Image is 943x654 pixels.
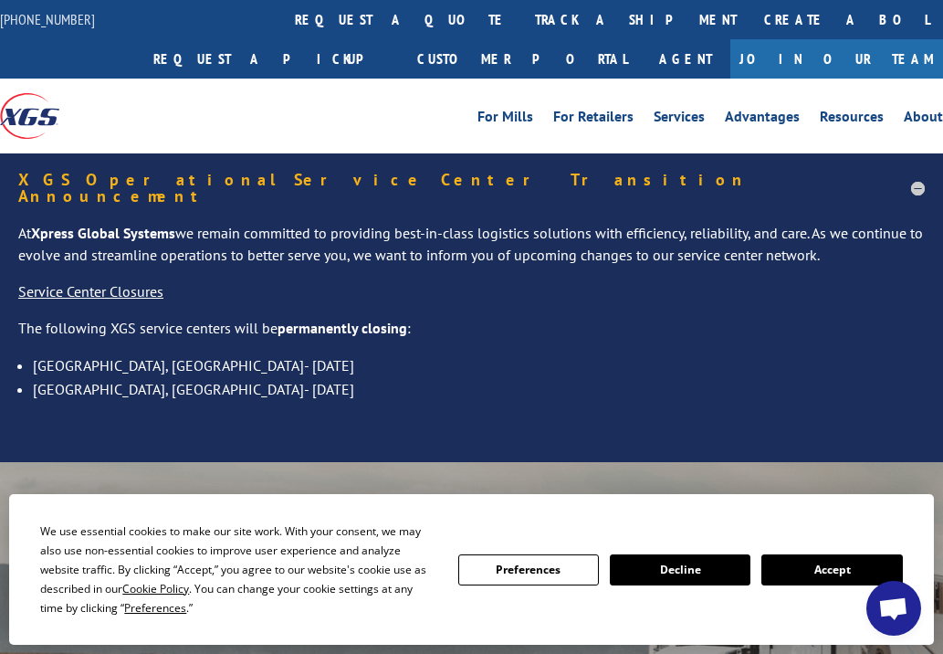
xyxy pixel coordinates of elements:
[654,110,705,130] a: Services
[458,554,599,585] button: Preferences
[730,39,943,79] a: Join Our Team
[761,554,902,585] button: Accept
[18,172,925,205] h5: XGS Operational Service Center Transition Announcement
[278,319,407,337] strong: permanently closing
[40,522,435,617] div: We use essential cookies to make our site work. With your consent, we may also use non-essential ...
[18,318,925,354] p: The following XGS service centers will be :
[18,223,925,281] p: At we remain committed to providing best-in-class logistics solutions with efficiency, reliabilit...
[140,39,403,79] a: Request a pickup
[641,39,730,79] a: Agent
[403,39,641,79] a: Customer Portal
[33,377,925,401] li: [GEOGRAPHIC_DATA], [GEOGRAPHIC_DATA]- [DATE]
[866,581,921,636] a: Open chat
[725,110,800,130] a: Advantages
[124,600,186,616] span: Preferences
[122,581,189,596] span: Cookie Policy
[610,554,750,585] button: Decline
[18,282,163,301] u: Service Center Closures
[477,110,533,130] a: For Mills
[553,110,634,130] a: For Retailers
[33,353,925,377] li: [GEOGRAPHIC_DATA], [GEOGRAPHIC_DATA]- [DATE]
[9,494,934,645] div: Cookie Consent Prompt
[31,224,175,242] strong: Xpress Global Systems
[904,110,943,130] a: About
[820,110,884,130] a: Resources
